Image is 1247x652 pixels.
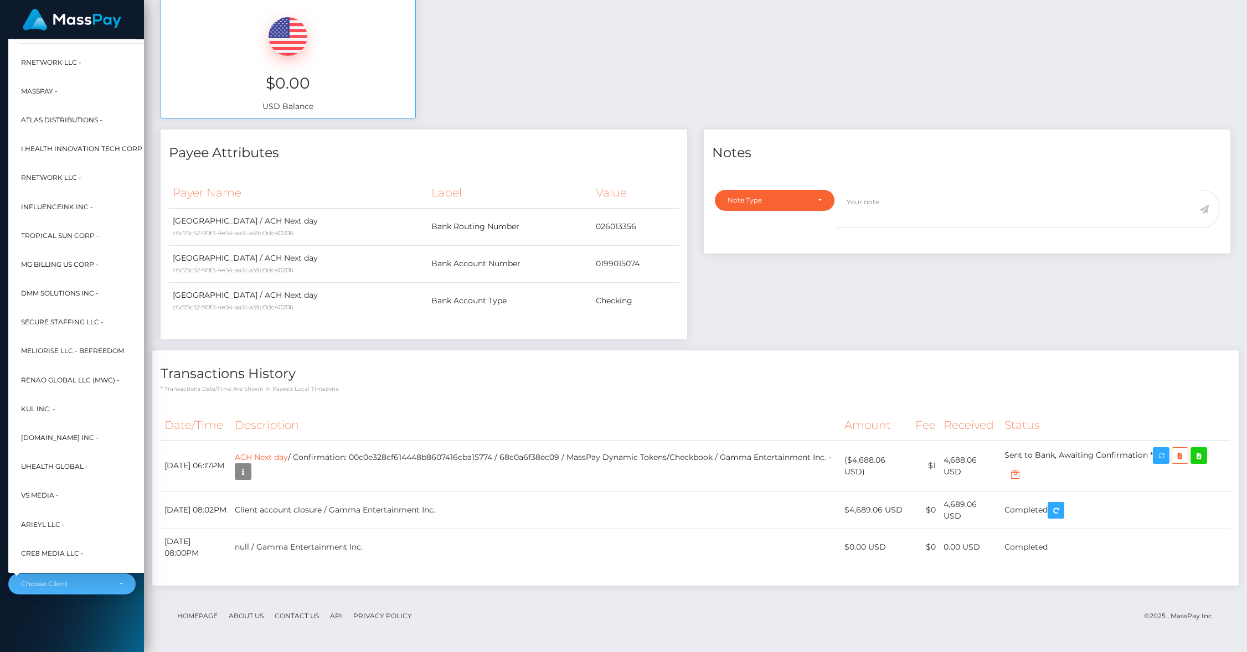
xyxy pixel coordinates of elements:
td: Client account closure / Gamma Entertainment Inc. [231,491,841,529]
span: Secure Staffing LLC - [21,315,104,330]
a: API [326,607,347,624]
span: [DOMAIN_NAME] INC - [21,431,99,445]
td: Completed [1001,491,1230,529]
button: Choose Client [8,573,136,594]
td: 0.00 USD [940,529,1001,566]
td: $4,689.06 USD [841,491,911,529]
div: © 2025 , MassPay Inc. [1144,610,1222,622]
img: MassPay Logo [23,9,121,30]
td: Sent to Bank, Awaiting Confirmation * [1001,440,1230,491]
h4: Payee Attributes [169,143,679,163]
span: Atlas Distributions - [21,113,102,127]
span: Kul Inc. - [21,402,55,416]
a: Homepage [173,607,222,624]
small: c6c73c32-90f3-4e34-aa31-a39c0dc40206 [173,266,293,274]
span: DMM Solutions Inc - [21,286,99,301]
small: c6c73c32-90f3-4e34-aa31-a39c0dc40206 [173,303,293,311]
span: Meliorise LLC - BEfreedom [21,344,124,359]
button: Note Type [715,190,834,211]
td: [GEOGRAPHIC_DATA] / ACH Next day [169,245,427,282]
div: Choose Client [21,579,110,588]
span: InfluenceInk Inc - [21,200,93,214]
span: Tropical Sun Corp - [21,229,99,243]
span: UHealth Global - [21,460,88,474]
span: rNetwork LLC - [21,171,81,185]
span: Cre8 Media LLC - [21,546,84,561]
th: Payer Name [169,178,427,208]
span: Arieyl LLC - [21,518,65,532]
td: [DATE] 08:02PM [161,491,231,529]
small: c6c73c32-90f3-4e34-aa31-a39c0dc40206 [173,229,293,237]
td: [GEOGRAPHIC_DATA] / ACH Next day [169,208,427,245]
th: Label [427,178,591,208]
div: Note Type [728,196,809,205]
th: Fee [911,410,940,441]
td: [GEOGRAPHIC_DATA] / ACH Next day [169,282,427,319]
td: $1 [911,440,940,491]
img: USD.png [269,17,307,56]
span: I HEALTH INNOVATION TECH CORP - [21,142,147,156]
td: Bank Account Number [427,245,591,282]
td: [DATE] 06:17PM [161,440,231,491]
h3: $0.00 [169,73,407,94]
td: Bank Routing Number [427,208,591,245]
span: Renao Global LLC (MWC) - [21,373,120,387]
th: Description [231,410,841,441]
th: Value [592,178,679,208]
td: $0 [911,529,940,566]
td: 4,688.06 USD [940,440,1001,491]
a: About Us [224,607,268,624]
td: Checking [592,282,679,319]
th: Status [1001,410,1230,441]
div: USD Balance [161,3,415,118]
td: ($4,688.06 USD) [841,440,911,491]
td: $0.00 USD [841,529,911,566]
td: 4,689.06 USD [940,491,1001,529]
a: Contact Us [270,607,323,624]
h4: Notes [712,143,1222,163]
span: RNetwork LLC - [21,55,81,70]
td: Completed [1001,529,1230,566]
td: 0199015074 [592,245,679,282]
td: $0 [911,491,940,529]
th: Amount [841,410,911,441]
th: Date/Time [161,410,231,441]
span: MG Billing US Corp - [21,257,99,272]
td: / Confirmation: 00c0e328cf614448b8607416cba15774 / 68c0a6f38ec09 / MassPay Dynamic Tokens/Checkbo... [231,440,841,491]
h4: Transactions History [161,364,1230,384]
p: * Transactions date/time are shown in payee's local timezone [161,385,1230,393]
th: Received [940,410,1001,441]
span: MassPay - [21,84,58,99]
td: null / Gamma Entertainment Inc. [231,529,841,566]
td: [DATE] 08:00PM [161,529,231,566]
td: 026013356 [592,208,679,245]
a: Privacy Policy [349,607,416,624]
td: Bank Account Type [427,282,591,319]
span: VS Media - [21,489,59,503]
a: ACH Next day [235,452,288,462]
